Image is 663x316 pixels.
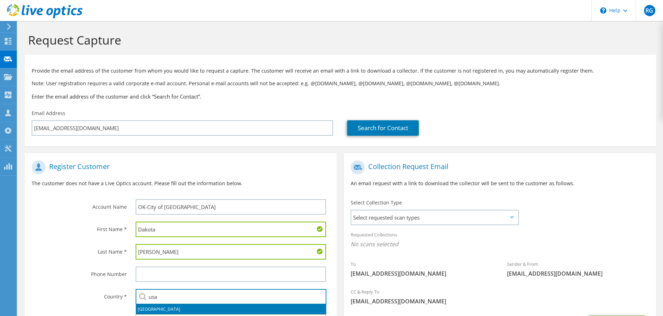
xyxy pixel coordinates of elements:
[351,297,649,305] span: [EMAIL_ADDRESS][DOMAIN_NAME]
[351,160,645,174] h1: Collection Request Email
[644,5,655,16] span: RG
[351,180,649,187] p: An email request with a link to download the collector will be sent to the customer as follows.
[32,267,127,278] label: Phone Number
[351,270,493,277] span: [EMAIL_ADDRESS][DOMAIN_NAME]
[351,199,402,206] label: Select Collection Type
[600,7,606,14] svg: \n
[344,257,500,281] div: To
[351,240,649,248] span: No scans selected
[28,33,649,47] h1: Request Capture
[32,93,649,100] h3: Enter the email address of the customer and click “Search for Contact”.
[136,304,326,314] li: [GEOGRAPHIC_DATA]
[32,199,127,210] label: Account Name
[32,180,330,187] p: The customer does not have a Live Optics account. Please fill out the information below.
[32,160,326,174] h1: Register Customer
[32,80,649,87] p: Note: User registration requires a valid corporate e-mail account. Personal e-mail accounts will ...
[507,270,649,277] span: [EMAIL_ADDRESS][DOMAIN_NAME]
[32,110,65,117] label: Email Address
[344,284,656,309] div: CC & Reply To
[351,210,518,224] span: Select requested scan types
[500,257,656,281] div: Sender & From
[32,222,127,233] label: First Name *
[32,289,127,300] label: Country *
[32,67,649,75] p: Provide the email address of the customer from whom you would like to request a capture. The cust...
[344,227,656,253] div: Requested Collections
[347,120,419,136] a: Search for Contact
[32,244,127,255] label: Last Name *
